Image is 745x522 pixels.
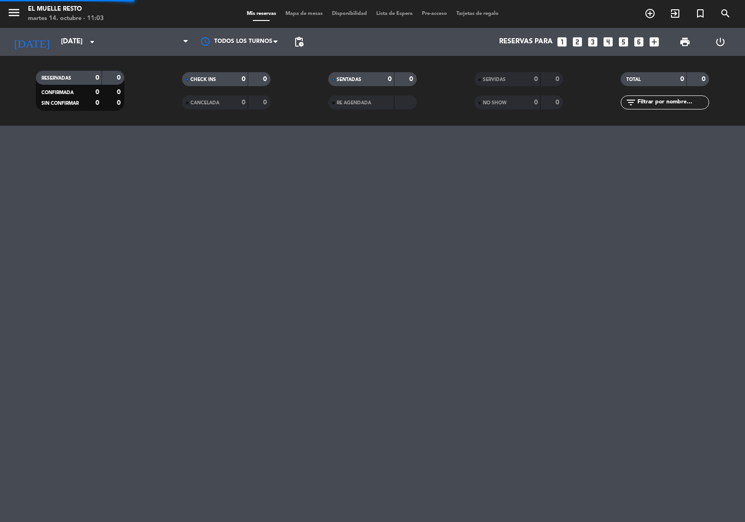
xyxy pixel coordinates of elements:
[95,75,99,81] strong: 0
[41,101,79,106] span: SIN CONFIRMAR
[499,38,553,46] span: Reservas para
[702,76,707,82] strong: 0
[87,36,98,47] i: arrow_drop_down
[117,100,122,106] strong: 0
[337,101,371,105] span: RE AGENDADA
[555,99,561,106] strong: 0
[388,76,392,82] strong: 0
[715,36,726,47] i: power_settings_new
[720,8,731,19] i: search
[242,11,281,16] span: Mis reservas
[190,101,219,105] span: CANCELADA
[633,36,645,48] i: looks_6
[263,99,269,106] strong: 0
[117,75,122,81] strong: 0
[409,76,415,82] strong: 0
[534,76,538,82] strong: 0
[7,32,56,52] i: [DATE]
[534,99,538,106] strong: 0
[372,11,417,16] span: Lista de Espera
[556,36,568,48] i: looks_one
[327,11,372,16] span: Disponibilidad
[7,6,21,23] button: menu
[625,97,637,108] i: filter_list
[695,8,706,19] i: turned_in_not
[637,97,709,108] input: Filtrar por nombre...
[41,90,74,95] span: CONFIRMADA
[417,11,452,16] span: Pre-acceso
[242,76,245,82] strong: 0
[95,89,99,95] strong: 0
[483,77,506,82] span: SERVIDAS
[703,28,738,56] div: LOG OUT
[617,36,630,48] i: looks_5
[117,89,122,95] strong: 0
[679,36,691,47] span: print
[648,36,660,48] i: add_box
[28,14,104,23] div: martes 14. octubre - 11:03
[483,101,507,105] span: NO SHOW
[41,76,71,81] span: RESERVADAS
[28,5,104,14] div: El Muelle Resto
[242,99,245,106] strong: 0
[337,77,361,82] span: SENTADAS
[587,36,599,48] i: looks_3
[571,36,583,48] i: looks_two
[263,76,269,82] strong: 0
[644,8,656,19] i: add_circle_outline
[555,76,561,82] strong: 0
[190,77,216,82] span: CHECK INS
[95,100,99,106] strong: 0
[281,11,327,16] span: Mapa de mesas
[452,11,503,16] span: Tarjetas de regalo
[7,6,21,20] i: menu
[293,36,305,47] span: pending_actions
[670,8,681,19] i: exit_to_app
[602,36,614,48] i: looks_4
[680,76,684,82] strong: 0
[626,77,641,82] span: TOTAL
